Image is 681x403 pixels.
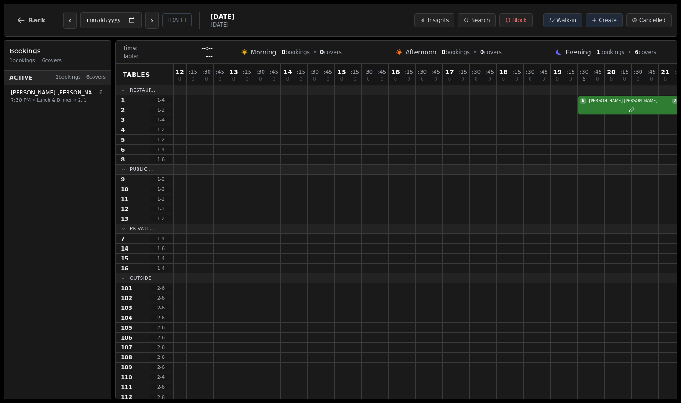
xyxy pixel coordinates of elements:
span: : 30 [256,69,265,75]
span: : 45 [324,69,332,75]
span: Tables [123,70,150,79]
span: 2 - 4 [150,374,172,381]
span: 0 [623,77,626,81]
span: Block [512,17,527,24]
span: Private... [130,225,155,232]
span: 1 - 4 [150,255,172,262]
span: 13 [229,69,238,75]
span: 2 - 6 [150,324,172,331]
span: 0 [218,77,221,81]
span: 1 - 2 [150,176,172,183]
button: Walk-in [543,13,582,27]
span: : 45 [216,69,224,75]
span: : 45 [270,69,278,75]
button: Back [9,9,53,31]
span: Back [28,17,45,23]
span: 1 [596,49,600,55]
span: 1 - 4 [150,146,172,153]
span: : 30 [526,69,534,75]
span: • [313,49,316,56]
span: 0 [282,49,285,55]
span: Public ... [130,166,154,173]
span: [DATE] [210,21,234,28]
span: 0 [259,77,262,81]
span: : 15 [512,69,521,75]
span: : 30 [202,69,211,75]
span: 1 - 4 [150,116,172,123]
span: 102 [121,295,132,302]
span: 105 [121,324,132,331]
span: • [74,97,76,103]
span: 14 [283,69,292,75]
button: Previous day [63,12,77,29]
span: 1 - 2 [150,206,172,212]
span: Afternoon [405,48,436,57]
span: covers [635,49,656,56]
span: 0 [610,77,613,81]
span: 1 - 4 [150,235,172,242]
span: : 15 [243,69,251,75]
span: Lunch & Dinner [37,97,71,103]
span: bookings [442,49,470,56]
span: 0 [191,77,194,81]
button: [DATE] [162,13,192,27]
span: 110 [121,374,132,381]
span: • [473,49,476,56]
span: 1 - 6 [150,156,172,163]
span: 13 [121,215,129,223]
span: Outside [130,275,151,282]
span: 109 [121,364,132,371]
span: 1 bookings [55,74,81,81]
span: : 15 [189,69,197,75]
span: 101 [121,285,132,292]
span: 19 [553,69,561,75]
span: 0 [502,77,505,81]
span: • [32,97,35,103]
h3: Bookings [9,46,106,55]
span: 15 [337,69,346,75]
span: 1 - 2 [150,136,172,143]
span: : 30 [634,69,642,75]
span: 0 [407,77,410,81]
span: 16 [391,69,400,75]
span: 14 [121,245,129,252]
span: • [628,49,631,56]
span: 0 [272,77,275,81]
button: Create [586,13,623,27]
span: 8 [121,156,125,163]
span: 0 [596,77,599,81]
span: 6 [635,49,638,55]
span: : 15 [351,69,359,75]
span: 1 [121,97,125,104]
span: 9 [121,176,125,183]
span: 2 - 6 [150,364,172,371]
span: Restaur... [130,87,157,94]
span: 2 - 6 [150,285,172,291]
span: 0 [421,77,423,81]
span: 108 [121,354,132,361]
button: Insights [414,13,454,27]
span: 2 [121,107,125,114]
span: 112 [121,394,132,401]
span: 10 [121,186,129,193]
span: : 45 [593,69,602,75]
span: 6 [580,98,586,104]
span: 0 [529,77,531,81]
span: 106 [121,334,132,341]
span: 0 [245,77,248,81]
span: 2 - 6 [150,314,172,321]
span: 0 [340,77,343,81]
span: 16 [121,265,129,272]
span: 11 [121,196,129,203]
span: 2 - 6 [150,295,172,301]
span: : 45 [378,69,386,75]
span: 6 [121,146,125,153]
span: Morning [251,48,276,57]
span: 0 [650,77,653,81]
span: 12 [121,206,129,213]
span: 0 [205,77,208,81]
span: 3 [121,116,125,124]
span: 18 [499,69,507,75]
button: Next day [145,12,159,29]
span: Create [599,17,617,24]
